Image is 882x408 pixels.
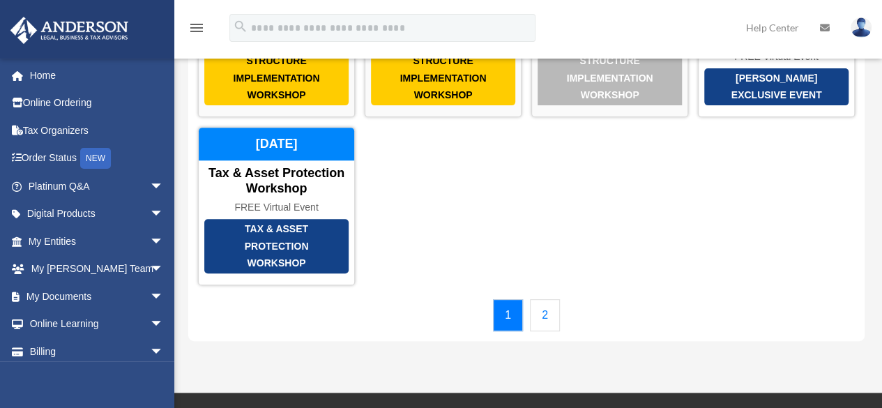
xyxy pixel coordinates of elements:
[371,51,515,105] div: Structure Implementation Workshop
[704,68,849,105] div: [PERSON_NAME] Exclusive Event
[530,299,560,331] a: 2
[150,338,178,366] span: arrow_drop_down
[204,51,349,105] div: Structure Implementation Workshop
[10,227,185,255] a: My Entitiesarrow_drop_down
[233,19,248,34] i: search
[10,89,185,117] a: Online Ordering
[150,172,178,201] span: arrow_drop_down
[538,51,682,105] div: Structure Implementation Workshop
[10,338,185,365] a: Billingarrow_drop_down
[198,127,355,285] a: Tax & Asset Protection Workshop Tax & Asset Protection Workshop FREE Virtual Event [DATE]
[10,172,185,200] a: Platinum Q&Aarrow_drop_down
[150,200,178,229] span: arrow_drop_down
[199,202,354,213] div: FREE Virtual Event
[199,166,354,196] div: Tax & Asset Protection Workshop
[80,148,111,169] div: NEW
[10,116,185,144] a: Tax Organizers
[204,219,349,273] div: Tax & Asset Protection Workshop
[150,310,178,339] span: arrow_drop_down
[6,17,132,44] img: Anderson Advisors Platinum Portal
[10,144,185,173] a: Order StatusNEW
[150,227,178,256] span: arrow_drop_down
[150,282,178,311] span: arrow_drop_down
[493,299,523,331] a: 1
[199,128,354,161] div: [DATE]
[10,282,185,310] a: My Documentsarrow_drop_down
[10,255,185,283] a: My [PERSON_NAME] Teamarrow_drop_down
[10,200,185,228] a: Digital Productsarrow_drop_down
[10,61,185,89] a: Home
[851,17,872,38] img: User Pic
[188,20,205,36] i: menu
[150,255,178,284] span: arrow_drop_down
[10,310,185,338] a: Online Learningarrow_drop_down
[188,24,205,36] a: menu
